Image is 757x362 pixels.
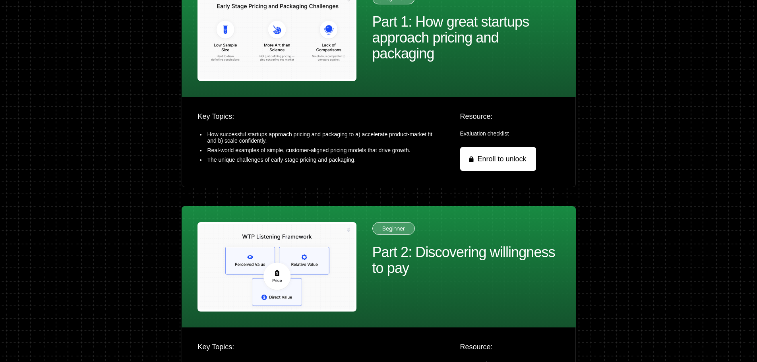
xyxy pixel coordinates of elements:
[206,145,441,155] li: Real-world examples of simple, customer-aligned pricing models that drive growth.
[460,113,560,120] div: Resource:
[460,343,560,350] div: Resource:
[372,14,560,62] div: Part 1: How great startups approach pricing and packaging
[460,130,560,137] div: Evaluation checklist
[206,155,441,165] li: The unique challenges of early-stage pricing and packaging.
[197,222,356,312] img: image (36).png
[372,222,415,235] div: beginner
[198,343,441,350] div: Key Topics:
[372,244,560,276] div: Part 2: Discovering willingness to pay
[198,113,441,120] div: Key Topics:
[206,130,441,145] li: How successful startups approach pricing and packaging to a) accelerate product-market fit and b)...
[478,153,527,165] span: Enroll to unlock
[460,147,536,171] a: Enroll to unlock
